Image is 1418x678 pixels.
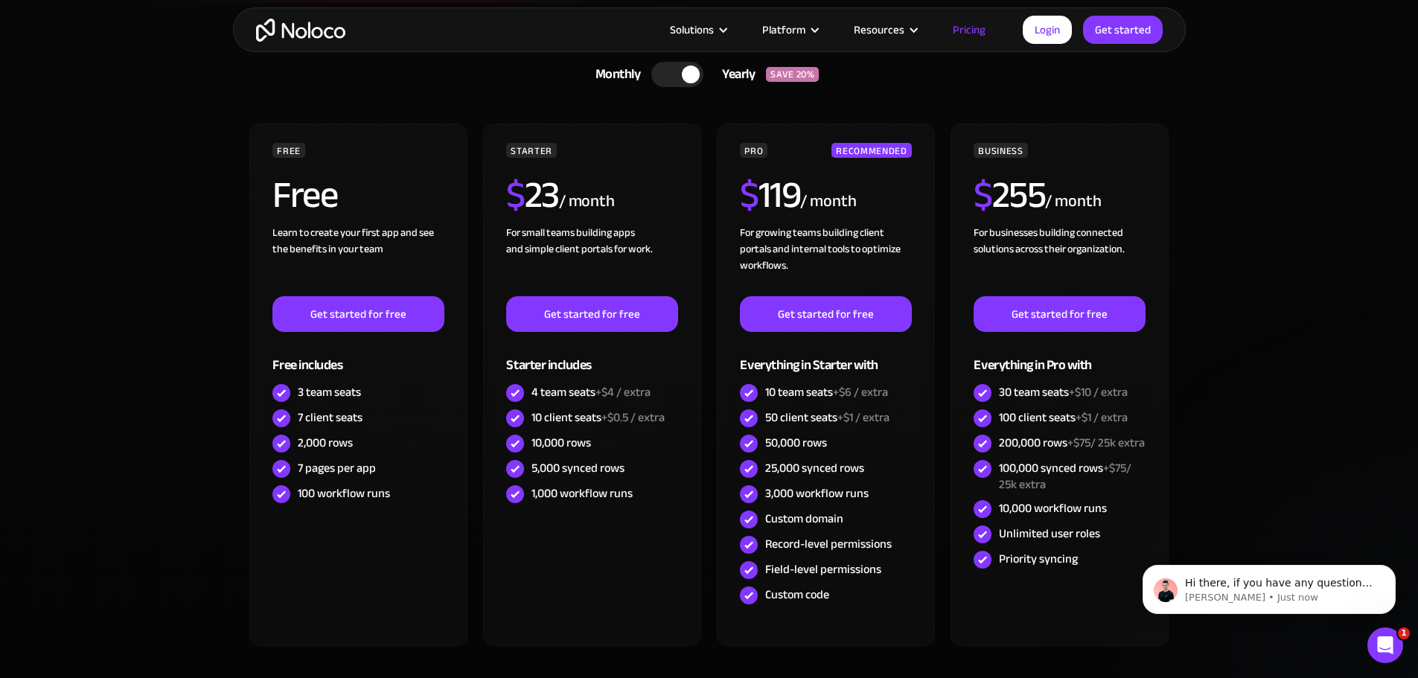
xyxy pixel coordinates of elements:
span: $ [974,160,992,230]
div: Free includes [272,332,444,380]
h2: 119 [740,176,800,214]
span: +$10 / extra [1069,381,1128,403]
div: RECOMMENDED [831,143,911,158]
a: Get started for free [974,296,1145,332]
div: Custom code [765,586,829,603]
div: 4 team seats [531,384,651,400]
div: 10,000 rows [531,435,591,451]
div: 10 team seats [765,384,888,400]
span: $ [506,160,525,230]
div: Monthly [577,63,652,86]
a: Get started for free [740,296,911,332]
iframe: Intercom live chat [1367,627,1403,663]
span: +$75/ 25k extra [999,457,1131,496]
div: Custom domain [765,511,843,527]
a: home [256,19,345,42]
iframe: Intercom notifications message [1120,534,1418,638]
div: Resources [854,20,904,39]
div: / month [1045,190,1101,214]
div: Platform [762,20,805,39]
div: For growing teams building client portals and internal tools to optimize workflows. [740,225,911,296]
div: Everything in Starter with [740,332,911,380]
a: Get started [1083,16,1163,44]
div: / month [559,190,615,214]
div: Yearly [703,63,766,86]
span: +$0.5 / extra [601,406,665,429]
span: +$75/ 25k extra [1067,432,1145,454]
div: Field-level permissions [765,561,881,578]
div: For small teams building apps and simple client portals for work. ‍ [506,225,677,296]
span: +$1 / extra [837,406,890,429]
div: 30 team seats [999,384,1128,400]
h2: Free [272,176,337,214]
a: Login [1023,16,1072,44]
div: 50,000 rows [765,435,827,451]
h2: 255 [974,176,1045,214]
div: FREE [272,143,305,158]
span: +$6 / extra [833,381,888,403]
div: Platform [744,20,835,39]
div: 1,000 workflow runs [531,485,633,502]
div: 50 client seats [765,409,890,426]
div: 2,000 rows [298,435,353,451]
div: Resources [835,20,934,39]
a: Get started for free [506,296,677,332]
div: 10 client seats [531,409,665,426]
div: / month [800,190,856,214]
div: Solutions [651,20,744,39]
div: SAVE 20% [766,67,819,82]
div: Solutions [670,20,714,39]
span: +$1 / extra [1076,406,1128,429]
span: 1 [1398,627,1410,639]
div: 100,000 synced rows [999,460,1145,493]
div: 7 client seats [298,409,363,426]
a: Get started for free [272,296,444,332]
div: 5,000 synced rows [531,460,625,476]
div: 3 team seats [298,384,361,400]
div: STARTER [506,143,556,158]
div: Priority syncing [999,551,1078,567]
div: Starter includes [506,332,677,380]
div: Record-level permissions [765,536,892,552]
span: $ [740,160,758,230]
div: 100 client seats [999,409,1128,426]
div: Learn to create your first app and see the benefits in your team ‍ [272,225,444,296]
div: 100 workflow runs [298,485,390,502]
div: 10,000 workflow runs [999,500,1107,517]
div: For businesses building connected solutions across their organization. ‍ [974,225,1145,296]
div: PRO [740,143,767,158]
span: +$4 / extra [595,381,651,403]
div: 3,000 workflow runs [765,485,869,502]
div: Everything in Pro with [974,332,1145,380]
div: 7 pages per app [298,460,376,476]
div: Unlimited user roles [999,525,1100,542]
div: 25,000 synced rows [765,460,864,476]
a: Pricing [934,20,1004,39]
h2: 23 [506,176,559,214]
div: BUSINESS [974,143,1027,158]
div: 200,000 rows [999,435,1145,451]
